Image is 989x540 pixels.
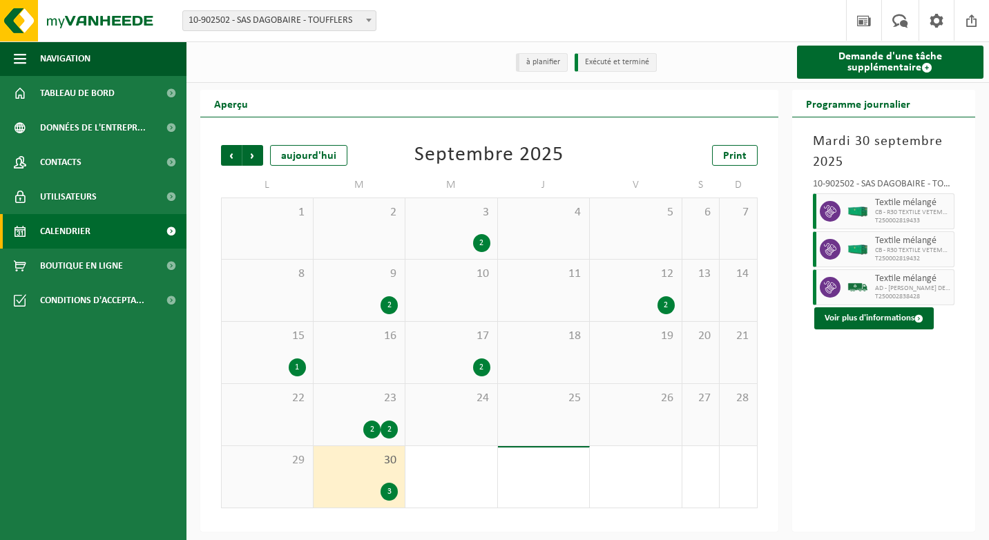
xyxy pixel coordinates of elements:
span: 25 [505,391,583,406]
span: Boutique en ligne [40,249,123,283]
span: 3 [412,205,490,220]
td: V [590,173,682,197]
span: 24 [412,391,490,406]
div: 2 [381,296,398,314]
h3: Mardi 30 septembre 2025 [813,131,955,173]
span: 20 [689,329,712,344]
span: Précédent [221,145,242,166]
span: 22 [229,391,306,406]
span: 16 [320,329,399,344]
span: 26 [597,391,675,406]
span: Utilisateurs [40,180,97,214]
div: 2 [657,296,675,314]
img: HK-XR-30-GN-00 [847,244,868,255]
div: 2 [473,234,490,252]
span: 4 [505,205,583,220]
span: 5 [597,205,675,220]
span: 7 [727,205,749,220]
h2: Aperçu [200,90,262,117]
span: Données de l'entrepr... [40,110,146,145]
span: Textile mélangé [875,235,951,247]
span: 19 [597,329,675,344]
td: L [221,173,314,197]
span: 27 [689,391,712,406]
span: CB - R30 TEXTILE VETEMENTS [875,209,951,217]
span: 2 [320,205,399,220]
iframe: chat widget [7,510,231,540]
span: 10-902502 - SAS DAGOBAIRE - TOUFFLERS [182,10,376,31]
h2: Programme journalier [792,90,924,117]
span: Calendrier [40,214,90,249]
span: AD - [PERSON_NAME] DE TEXTILE CSR [875,285,951,293]
td: M [405,173,498,197]
span: Suivant [242,145,263,166]
span: 8 [229,267,306,282]
span: Contacts [40,145,81,180]
td: M [314,173,406,197]
td: D [720,173,757,197]
span: T250002838428 [875,293,951,301]
span: 30 [320,453,399,468]
span: 28 [727,391,749,406]
span: 10 [412,267,490,282]
div: 2 [363,421,381,438]
div: 2 [381,421,398,438]
a: Print [712,145,758,166]
span: Textile mélangé [875,197,951,209]
span: 17 [412,329,490,344]
span: 13 [689,267,712,282]
span: CB - R30 TEXTILE VETEMENTS [875,247,951,255]
img: HK-XR-30-GN-00 [847,206,868,217]
button: Voir plus d'informations [814,307,934,329]
span: 10-902502 - SAS DAGOBAIRE - TOUFFLERS [183,11,376,30]
a: Demande d'une tâche supplémentaire [797,46,984,79]
span: 23 [320,391,399,406]
span: Print [723,151,747,162]
div: 1 [289,358,306,376]
li: Exécuté et terminé [575,53,657,72]
div: aujourd'hui [270,145,347,166]
span: 14 [727,267,749,282]
span: T250002819433 [875,217,951,225]
span: T250002819432 [875,255,951,263]
span: Textile mélangé [875,273,951,285]
span: 6 [689,205,712,220]
span: 15 [229,329,306,344]
span: 9 [320,267,399,282]
span: 29 [229,453,306,468]
span: Navigation [40,41,90,76]
span: Tableau de bord [40,76,115,110]
span: 11 [505,267,583,282]
td: S [682,173,720,197]
td: J [498,173,590,197]
span: Conditions d'accepta... [40,283,144,318]
span: 12 [597,267,675,282]
div: 10-902502 - SAS DAGOBAIRE - TOUFFLERS [813,180,955,193]
div: 2 [473,358,490,376]
span: 1 [229,205,306,220]
span: 18 [505,329,583,344]
div: Septembre 2025 [414,145,564,166]
span: 21 [727,329,749,344]
div: 3 [381,483,398,501]
li: à planifier [516,53,568,72]
img: BL-SO-LV [847,277,868,298]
